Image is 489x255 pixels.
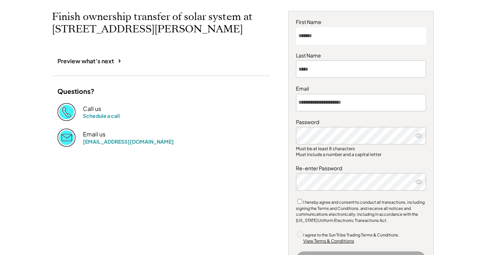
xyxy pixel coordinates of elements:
[296,52,426,59] div: Last Name
[83,131,105,138] div: Email us
[303,238,354,244] div: View Terms & Conditions
[57,57,114,65] div: Preview what's next
[57,128,76,147] img: Email%202%403x.png
[52,11,270,36] h2: Finish ownership transfer of solar system at [STREET_ADDRESS][PERSON_NAME]
[296,146,426,157] div: Must be at least 8 characters Must include a number and a capital letter
[83,105,101,113] div: Call us
[83,112,120,119] a: Schedule a call
[296,19,426,26] div: First Name
[83,138,174,145] a: [EMAIL_ADDRESS][DOMAIN_NAME]
[296,119,426,126] div: Password
[57,103,76,121] img: Phone%20copy%403x.png
[296,200,425,223] label: I hereby agree and consent to conduct all transactions, including signing the Terms and Condition...
[296,165,426,172] div: Re-enter Password
[57,87,95,95] div: Questions?
[296,85,426,92] div: Email
[303,232,399,237] label: I agree to the Sun Tribe Trading Terms & Conditions.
